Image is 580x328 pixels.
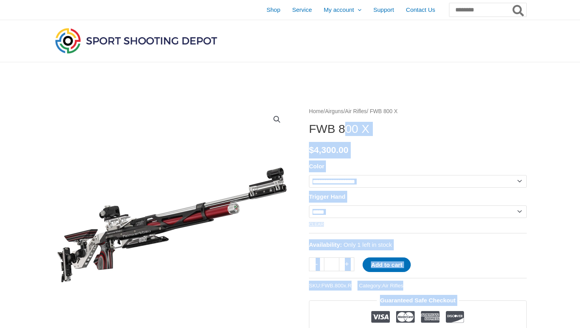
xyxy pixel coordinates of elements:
a: View full-screen image gallery [270,112,284,127]
a: - [309,257,324,271]
a: Home [309,108,324,114]
button: Add to cart [363,257,410,272]
a: Air Rifles [382,283,403,289]
span: SKU: [309,281,352,291]
label: Color [309,163,324,170]
span: $ [309,145,314,155]
input: Product quantity [324,257,339,271]
span: Availability: [309,241,342,248]
legend: Guaranteed Safe Checkout [377,295,459,306]
img: Sport Shooting Depot [53,26,219,55]
label: Trigger Hand [309,193,346,200]
bdi: 4,300.00 [309,145,348,155]
span: Category: [359,281,404,291]
nav: Breadcrumb [309,106,527,117]
span: Only 1 left in stock [344,241,392,248]
a: Clear options [309,222,324,227]
a: + [339,257,354,271]
a: Air Rifles [345,108,367,114]
button: Search [511,3,526,17]
h1: FWB 800 X [309,122,527,136]
a: Airguns [325,108,344,114]
span: FWB.800x.R [322,283,352,289]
